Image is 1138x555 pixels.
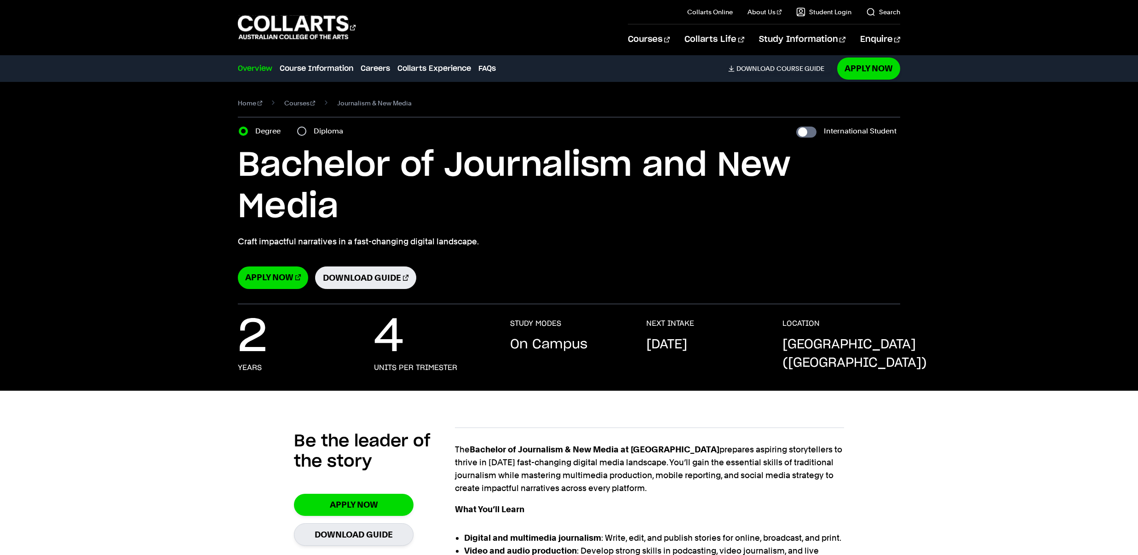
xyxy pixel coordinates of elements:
a: Courses [628,24,670,55]
h3: STUDY MODES [510,319,561,328]
p: [GEOGRAPHIC_DATA] ([GEOGRAPHIC_DATA]) [782,335,927,372]
p: 4 [374,319,404,356]
h2: Be the leader of the story [294,431,455,472]
h3: NEXT INTAKE [646,319,694,328]
a: Apply Now [294,494,414,515]
a: Collarts Life [684,24,744,55]
a: Courses [284,97,316,110]
a: Student Login [796,7,851,17]
h3: units per trimester [374,363,457,372]
p: [DATE] [646,335,687,354]
a: Home [238,97,262,110]
li: : Write, edit, and publish stories for online, broadcast, and print. [464,532,844,544]
h3: LOCATION [782,319,820,328]
h3: years [238,363,262,372]
a: Search [866,7,900,17]
strong: Digital and multimedia journalism [464,533,601,543]
a: Study Information [759,24,845,55]
a: Careers [361,63,390,74]
label: International Student [824,125,897,138]
div: Go to homepage [238,14,356,40]
a: About Us [747,7,782,17]
a: Apply Now [837,58,900,79]
strong: What You’ll Learn [455,504,524,514]
a: Course Information [280,63,353,74]
span: Download [736,64,775,73]
h1: Bachelor of Journalism and New Media [238,145,900,228]
a: Apply Now [238,266,308,289]
a: DownloadCourse Guide [728,64,832,73]
a: Download Guide [294,523,414,546]
label: Degree [255,125,286,138]
p: 2 [238,319,267,356]
span: Journalism & New Media [337,97,412,110]
p: On Campus [510,335,587,354]
strong: Bachelor of Journalism & New Media at [GEOGRAPHIC_DATA] [470,445,719,454]
a: Enquire [860,24,900,55]
p: Craft impactful narratives in a fast-changing digital landscape. [238,235,900,248]
a: FAQs [478,63,496,74]
a: Collarts Online [687,7,733,17]
a: Download Guide [315,266,416,289]
p: The prepares aspiring storytellers to thrive in [DATE] fast-changing digital media landscape. You... [455,443,844,495]
a: Overview [238,63,272,74]
label: Diploma [314,125,349,138]
a: Collarts Experience [397,63,471,74]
